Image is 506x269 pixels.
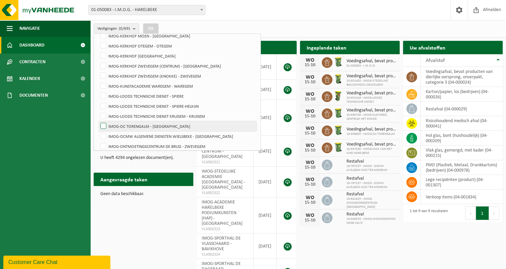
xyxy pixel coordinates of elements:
[303,218,317,223] div: 15-10
[143,23,159,34] button: OK
[421,116,503,131] td: risicohoudend medisch afval (04-000041)
[89,5,205,15] span: 01-050083 - I.M.O.G. - HARELBEKE
[303,114,317,119] div: 15-10
[421,146,503,160] td: vlak glas, gemengd, met kader (04-000215)
[332,107,344,119] img: WB-0240-HPE-GN-50
[332,90,344,102] img: WB-0060-HPE-GN-50
[303,109,317,114] div: WO
[99,31,257,41] label: IMOG-KERKHOF MOEN - [GEOGRAPHIC_DATA]
[346,197,396,209] span: 10-841825 - IMOG-WOONZORGCENTRUM [GEOGRAPHIC_DATA]
[465,206,476,220] button: Previous
[303,58,317,63] div: WO
[303,165,317,170] div: 15-10
[303,177,317,182] div: WO
[346,217,396,225] span: 10-848533 - IMOG-WOONCOMPLEX HOGE KAVE
[99,71,257,81] label: IMOG-KERKHOF ZWEVEGEM (KNOKKE) - ZWEVEGEM
[99,121,257,131] label: IMOG-OC TORENGALM - [GEOGRAPHIC_DATA]
[303,131,317,136] div: 15-10
[303,97,317,102] div: 15-10
[303,182,317,187] div: 15-10
[100,156,187,160] p: U heeft 4294 ongelezen document(en).
[403,41,452,54] h2: Uw afvalstoffen
[202,227,248,232] span: VLA902323
[421,67,503,87] td: voedingsafval, bevat producten van dierlijke oorsprong, onverpakt, categorie 3 (04-000024)
[346,176,396,181] span: Restafval
[421,131,503,146] td: hol glas, bont (huishoudelijk) (04-000209)
[332,124,344,136] img: WB-0240-HPE-GN-50
[332,142,344,153] img: WB-0240-HPE-GN-51
[94,23,139,33] button: Vestigingen(0/69)
[346,113,396,121] span: 10-936749 - IMOG-CULTUREEL CENTRUM HET SPOOR
[19,70,40,87] span: Kalender
[3,254,112,269] iframe: chat widget
[303,200,317,205] div: 15-10
[99,41,257,51] label: IMOG-KERKHOF OTEGEM - OTEGEM
[19,87,48,104] span: Documenten
[421,87,503,102] td: karton/papier, los (bedrijven) (04-000026)
[94,173,154,186] h2: Aangevraagde taken
[346,142,396,147] span: Voedingsafval, bevat producten van dierlijke oorsprong, onverpakt, categorie 3
[346,127,396,132] span: Voedingsafval, bevat producten van dierlijke oorsprong, onverpakt, categorie 3
[346,132,396,136] span: 10-936903 - IMOG-OC TORENGALM
[99,141,257,151] label: IMOG-ONTMOETINGSCENTRUM DE BRUG - ZWEVEGEM
[303,126,317,131] div: WO
[303,80,317,85] div: 15-10
[476,206,489,220] button: 1
[406,206,448,220] div: 1 tot 9 van 9 resultaten
[346,147,396,155] span: 10-937036 - IMOG-HUIS VAN HET KIND HARELBEKE
[99,91,257,101] label: IMOG-LOODS TECHNISCHE DIENST - SPIERE
[346,59,396,64] span: Voedingsafval, bevat producten van dierlijke oorsprong, onverpakt, categorie 3
[254,100,277,136] td: [DATE]
[346,91,396,96] span: Voedingsafval, bevat producten van dierlijke oorsprong, onverpakt, categorie 3
[346,64,396,68] span: 01-050083 - I.M.O.G.
[99,131,257,141] label: IMOG-OCMW ALGEMENE DIENSTEN WIELSBEKE - [GEOGRAPHIC_DATA]
[300,41,353,54] h2: Ingeplande taken
[119,26,130,31] count: (0/69)
[19,37,44,54] span: Dashboard
[202,236,241,252] span: IMOG-SPORTHAL DE VLASSCHAARD - BAVIKHOVE
[254,54,277,80] td: [DATE]
[19,54,45,70] span: Contracten
[99,61,257,71] label: IMOG-KERKHOF ZWEVEGEM (CENTRUM) - [GEOGRAPHIC_DATA]
[332,56,344,68] img: WB-0240-HPE-GN-50
[489,206,499,220] button: Next
[202,169,245,190] span: IMOG-STEDELIJKE ACADEMIE [GEOGRAPHIC_DATA] - [GEOGRAPHIC_DATA]
[303,63,317,68] div: 15-10
[303,75,317,80] div: WO
[99,101,257,111] label: IMOG-LOODS TECHNISCHE DIENST - SPIERE-HELKIJN
[303,148,317,153] div: 15-10
[303,160,317,165] div: WO
[346,79,396,87] span: 10-931403 - IMOG-STEDELIJKE BASISSCHOOL DESSELGEM
[303,195,317,200] div: WO
[303,213,317,218] div: WO
[88,5,205,15] span: 01-050083 - I.M.O.G. - HARELBEKE
[421,175,503,190] td: lege recipiënten (product) (04-001307)
[346,74,396,79] span: Voedingsafval, bevat producten van dierlijke oorsprong, onverpakt, categorie 3
[202,160,248,165] span: VLA902321
[421,160,503,175] td: PMD (Plastiek, Metaal, Drankkartons) (bedrijven) (04-000978)
[99,81,257,91] label: IMOG-KUNSTACADEMIE WAREGEM - WAREGEM
[346,192,396,197] span: Restafval
[100,192,187,196] p: Geen data beschikbaar.
[254,136,277,167] td: [DATE]
[99,51,257,61] label: IMOG-KERKHOF [GEOGRAPHIC_DATA]
[97,24,130,34] span: Vestigingen
[346,96,396,104] span: 10-931419 - IMOG-LOODS TECHNISCHE DIENST
[346,108,396,113] span: Voedingsafval, bevat producten van dierlijke oorsprong, onverpakt, categorie 3
[99,111,257,121] label: IMOG-LOODS TECHNISCHE DIENST KRUISEM - KRUISEM
[346,164,396,172] span: 10-797237 - IMOG - OCMW AVELGEM-WZC TER MEERSCH
[421,102,503,116] td: restafval (04-000029)
[421,190,503,204] td: verkoop items (04-001834)
[303,143,317,148] div: WO
[254,80,277,100] td: [DATE]
[426,58,445,63] span: Afvalstof
[254,234,277,259] td: [DATE]
[332,73,344,85] img: WB-0140-HPE-GN-50
[202,190,248,196] span: VLA902322
[254,167,277,197] td: [DATE]
[303,92,317,97] div: WO
[346,181,396,189] span: 10-797237 - IMOG - OCMW AVELGEM-WZC TER MEERSCH
[346,212,396,217] span: Restafval
[19,20,40,37] span: Navigatie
